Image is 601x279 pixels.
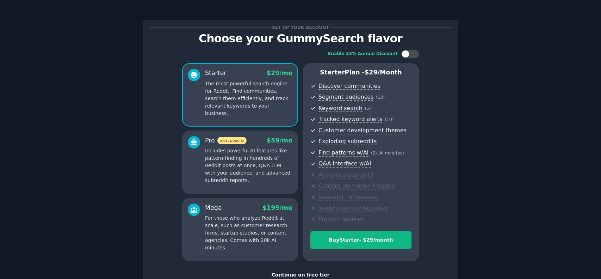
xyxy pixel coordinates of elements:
[205,69,227,78] div: Starter
[318,127,407,134] span: Customer development themes
[310,231,411,249] button: BuyStarter- $29/month
[205,214,292,251] p: For those who analyze Reddit at scale, such as customer research firms, startup studios, or conte...
[318,171,373,179] span: Advanced search UI
[318,205,388,212] span: Slack/Discord integration
[318,149,368,157] span: Find patterns w/AI
[311,236,411,244] div: Buy Starter - $ 29 /month
[318,216,364,223] span: Product Reviews
[318,182,394,190] span: Content promotion insights
[376,95,385,100] span: ( 10 )
[365,69,402,76] span: $ 29 /month
[271,24,330,31] span: Set up your account
[318,93,373,101] span: Segment audiences
[205,147,292,184] p: Includes powerful AI features like pattern-finding in hundreds of Reddit posts at once, Q&A LLM w...
[385,117,394,122] span: ( 10 )
[267,137,292,144] span: $ 59 /mo
[310,68,411,77] p: Starter Plan -
[205,80,292,117] p: The most powerful search engine for Reddit. Find communities, search them efficiently, and track ...
[267,69,292,77] span: $ 29 /mo
[217,137,247,144] span: most popular
[318,105,363,112] span: Keyword search
[150,271,451,279] div: Continue on free tier
[371,151,404,156] span: ( 2k AI minutes )
[205,204,222,212] div: Mega
[318,194,378,201] span: Subreddit influencers
[318,83,380,90] span: Discover communities
[365,106,372,111] span: ( ∞ )
[318,138,377,145] span: Exploding subreddits
[318,160,371,168] span: Q&A interface w/AI
[205,136,247,145] div: Pro
[328,51,398,57] div: Enable 33% Annual Discount
[262,204,292,211] span: $ 199 /mo
[150,32,451,45] p: Choose your GummySearch flavor
[318,116,382,123] span: Tracked keyword alerts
